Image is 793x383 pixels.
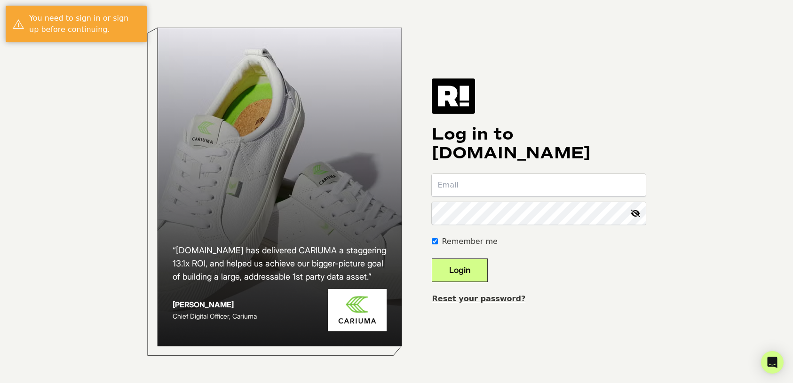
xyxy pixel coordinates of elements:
[29,13,140,35] div: You need to sign in or sign up before continuing.
[432,125,646,163] h1: Log in to [DOMAIN_NAME]
[328,289,387,332] img: Cariuma
[761,351,784,374] div: Open Intercom Messenger
[173,244,387,283] h2: “[DOMAIN_NAME] has delivered CARIUMA a staggering 13.1x ROI, and helped us achieve our bigger-pic...
[173,312,257,320] span: Chief Digital Officer, Cariuma
[432,258,488,282] button: Login
[432,174,646,196] input: Email
[432,78,475,113] img: Retention.com
[432,294,525,303] a: Reset your password?
[173,300,234,309] strong: [PERSON_NAME]
[442,236,497,247] label: Remember me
